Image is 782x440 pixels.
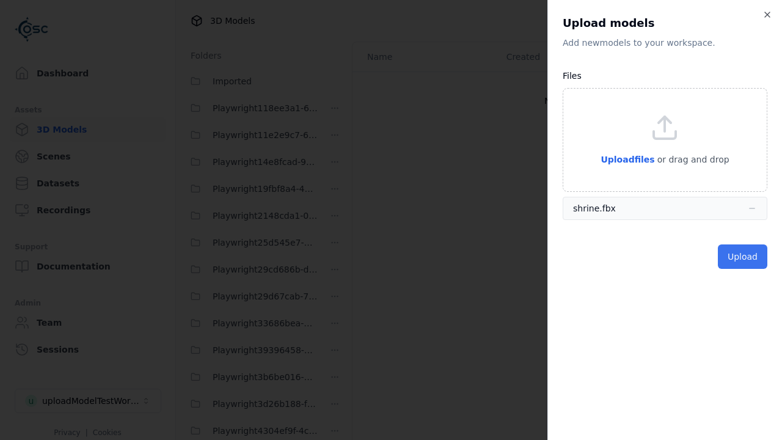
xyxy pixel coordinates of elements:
[563,15,767,32] h2: Upload models
[563,37,767,49] p: Add new model s to your workspace.
[573,202,616,215] div: shrine.fbx
[601,155,654,164] span: Upload files
[718,244,767,269] button: Upload
[563,71,582,81] label: Files
[655,152,729,167] p: or drag and drop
